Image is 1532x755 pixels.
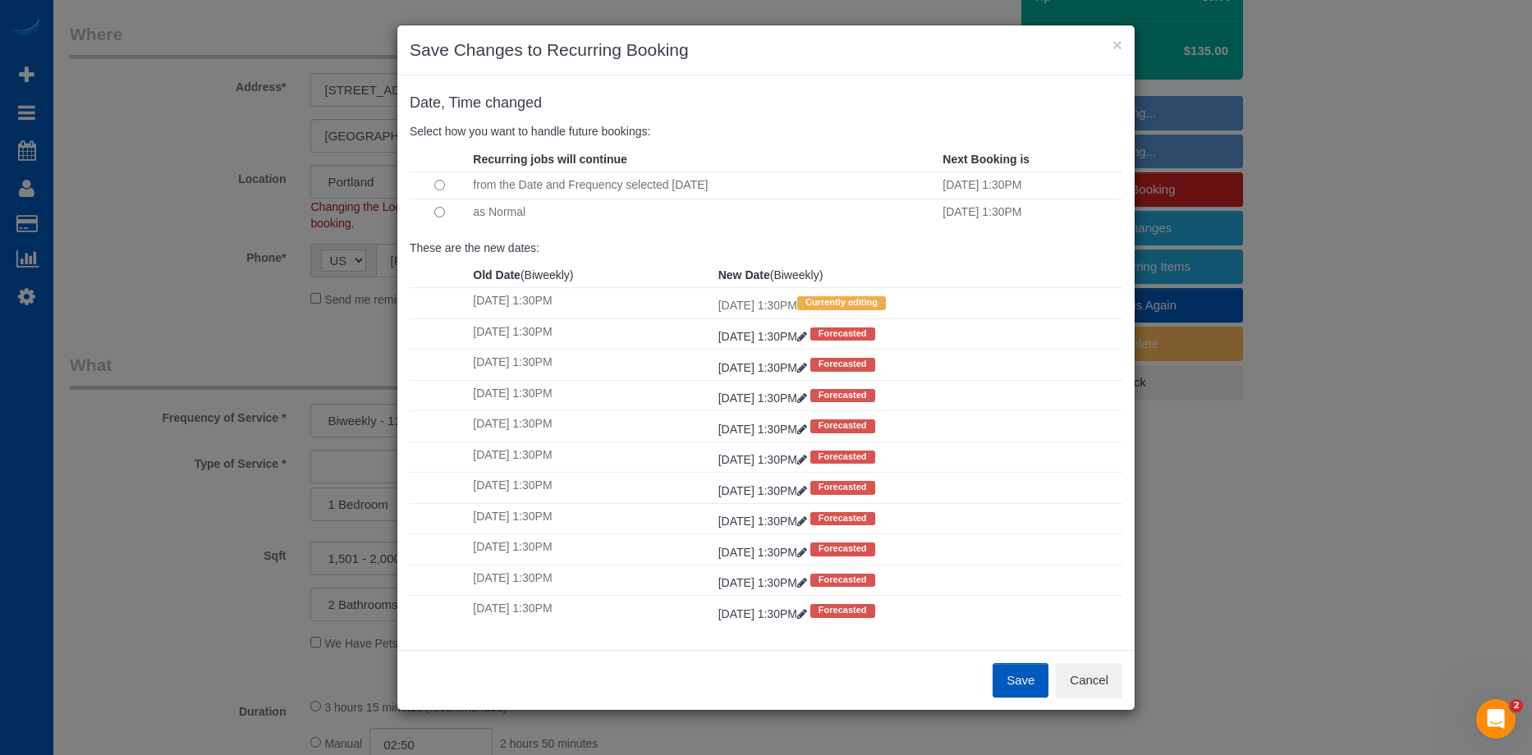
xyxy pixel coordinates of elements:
[718,391,810,405] a: [DATE] 1:30PM
[938,172,1122,199] td: [DATE] 1:30PM
[469,263,713,288] th: (Biweekly)
[410,123,1122,140] p: Select how you want to handle future bookings:
[993,663,1048,698] button: Save
[1476,699,1516,739] iframe: Intercom live chat
[1112,36,1122,53] button: ×
[718,576,810,589] a: [DATE] 1:30PM
[469,172,938,199] td: from the Date and Frequency selected [DATE]
[718,268,770,281] strong: New Date
[469,565,713,595] td: [DATE] 1:30PM
[718,423,810,436] a: [DATE] 1:30PM
[810,327,875,341] span: Forecasted
[469,318,713,349] td: [DATE] 1:30PM
[797,296,886,309] span: Currently editing
[473,153,626,166] strong: Recurring jobs will continue
[810,451,875,464] span: Forecasted
[718,515,810,528] a: [DATE] 1:30PM
[410,240,1122,256] p: These are the new dates:
[810,481,875,494] span: Forecasted
[718,330,810,343] a: [DATE] 1:30PM
[718,484,810,497] a: [DATE] 1:30PM
[469,596,713,626] td: [DATE] 1:30PM
[810,419,875,432] span: Forecasted
[410,94,481,111] span: Date, Time
[938,199,1122,226] td: [DATE] 1:30PM
[718,546,810,559] a: [DATE] 1:30PM
[714,288,1122,318] td: [DATE] 1:30PM
[943,153,1030,166] strong: Next Booking is
[810,358,875,371] span: Forecasted
[718,361,810,374] a: [DATE] 1:30PM
[469,380,713,410] td: [DATE] 1:30PM
[718,453,810,466] a: [DATE] 1:30PM
[410,95,1122,112] h4: changed
[469,199,938,226] td: as Normal
[473,268,521,281] strong: Old Date
[810,542,875,556] span: Forecasted
[469,534,713,565] td: [DATE] 1:30PM
[469,503,713,533] td: [DATE] 1:30PM
[714,263,1122,288] th: (Biweekly)
[410,38,1122,62] h3: Save Changes to Recurring Booking
[810,574,875,587] span: Forecasted
[1056,663,1122,698] button: Cancel
[469,411,713,442] td: [DATE] 1:30PM
[469,442,713,472] td: [DATE] 1:30PM
[469,473,713,503] td: [DATE] 1:30PM
[718,607,810,620] a: [DATE] 1:30PM
[810,604,875,617] span: Forecasted
[1510,699,1523,712] span: 2
[810,512,875,525] span: Forecasted
[810,389,875,402] span: Forecasted
[469,350,713,380] td: [DATE] 1:30PM
[469,288,713,318] td: [DATE] 1:30PM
